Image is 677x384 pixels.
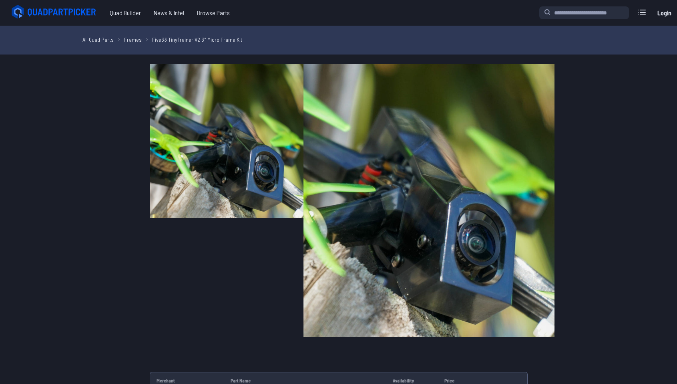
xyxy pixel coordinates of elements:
a: News & Intel [147,5,191,21]
a: All Quad Parts [82,35,114,44]
img: image [150,64,303,218]
a: Five33 TinyTrainer V2 3" Micro Frame Kit [152,35,242,44]
a: Frames [124,35,142,44]
a: Browse Parts [191,5,236,21]
a: Quad Builder [103,5,147,21]
a: Login [655,5,674,21]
